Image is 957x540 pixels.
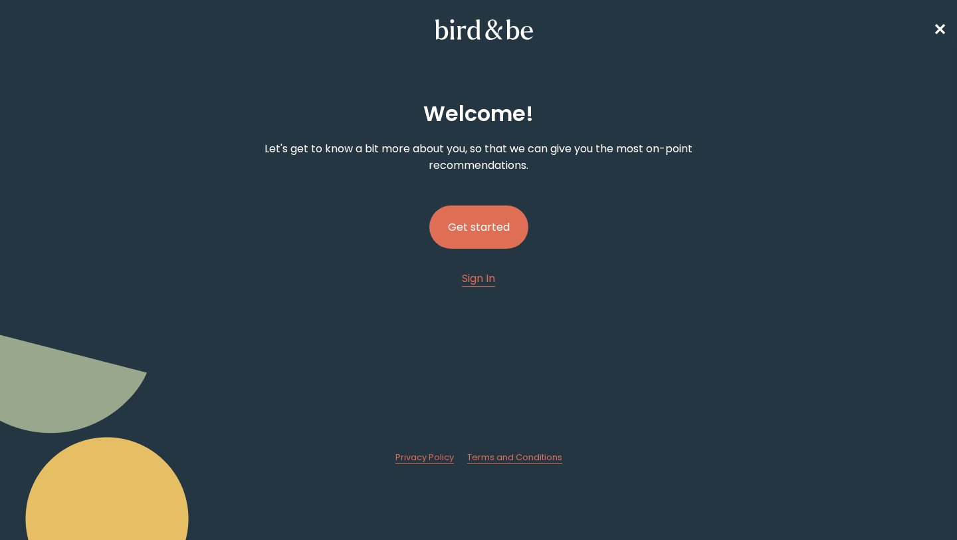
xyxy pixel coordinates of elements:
h2: Welcome ! [423,98,534,130]
p: Let's get to know a bit more about you, so that we can give you the most on-point recommendations. [250,140,707,174]
a: Get started [429,184,528,270]
span: ✕ [933,19,946,41]
a: ✕ [933,18,946,41]
button: Get started [429,205,528,249]
iframe: Gorgias live chat messenger [891,477,944,527]
a: Terms and Conditions [467,452,562,464]
a: Sign In [462,270,495,287]
a: Privacy Policy [395,452,454,464]
span: Sign In [462,271,495,286]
